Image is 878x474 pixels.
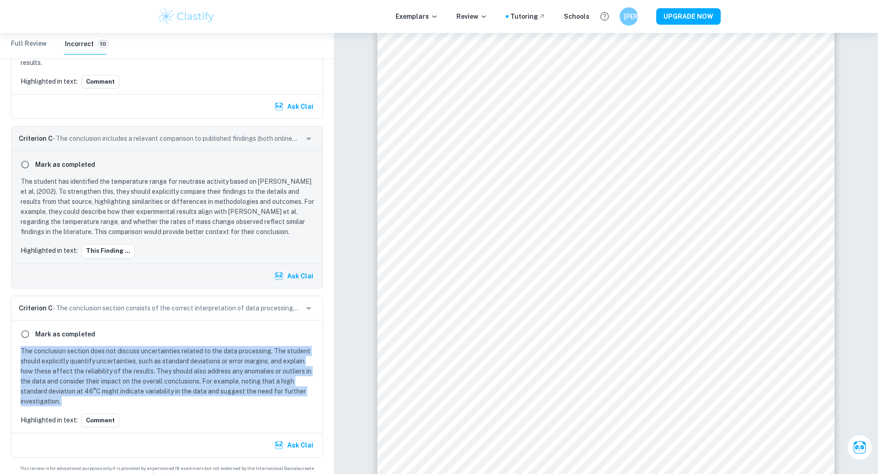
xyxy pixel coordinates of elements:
span: infinita. (n.d.). [431,364,487,373]
span: [DATE], from [460,258,513,267]
span: [URL][DOMAIN_NAME] [460,279,557,288]
span: Thermodynamics and Kinetics of Enzyme-Catalyzed Reactions [490,406,747,415]
span: Criterion C [19,304,53,312]
span: . infinita. Retrieved [DATE], from [603,364,734,373]
span: results were limited by the methodology's inability to fully account for all variables. A crucial [433,128,771,136]
button: Help and Feedback [597,9,612,24]
span: However, the high standard deviation in the 46°C data suggests significant variability, and [433,27,766,35]
h6: Mark as completed [35,160,95,170]
span: Molecular symmetry and metastable states [599,300,774,309]
span: [PERSON_NAME] (n.d.). [431,406,534,415]
h6: Incorrect [65,39,94,49]
button: Comment [81,414,119,427]
img: clai.svg [274,102,284,111]
span: . [746,406,749,415]
p: Highlighted in text: [21,76,78,86]
span: References [581,195,631,204]
p: The conclusion section does not discuss uncertainties related to the data processing. The student... [21,346,317,406]
button: Ask Clai [273,268,317,284]
span: (ThermoFisher, n.d.). [433,94,511,102]
span: [URL][DOMAIN_NAME] [460,448,557,458]
button: Comment [81,75,119,89]
h6: Mark as completed [35,329,95,339]
span: statistically isolated. The expected plateau and decrease in activity after the optimum were [433,49,769,58]
span: approaches and industrial applications [460,237,616,246]
a: Tutoring [510,11,546,21]
span: of enzymes exhibiting half-of-the-sites reactivityClick to copy article link [460,322,749,331]
span: [URL][DOMAIN_NAME] [460,385,557,394]
button: This finding ... [81,244,135,258]
img: Clastify logo [157,7,215,26]
span: Bacterial alkaline proteases: molecular [582,216,739,225]
p: Highlighted in text: [21,245,78,256]
span: publications. [URL][DOMAIN_NAME] [460,343,611,352]
span: methodological improvement for future validity would be to utilize a soluble protein substrate [433,138,775,147]
span: Number Analytics. [460,427,534,437]
button: Full Review [11,33,47,55]
span: and a spectrophotometer to measure product formation, thereby isolating enzyme activity [433,150,765,158]
button: Ask Clai [847,435,873,460]
span: In conclusion, although the experiment confirmed enzyme activity’s general trend, specific [433,117,767,125]
span: . ASC [749,322,772,331]
span: subsequent overlapping error bars mean the precise optimal temperature could not be [433,38,754,47]
span: higher temperatures, which would independently alter the mass. Additionally, the high rate of [433,72,776,80]
p: - The conclusion includes a relevant comparison to published findings (both online and physical s... [19,133,299,144]
span: [PERSON_NAME], [PERSON_NAME], & [PERSON_NAME]. (1981, August). [431,300,745,309]
button: Ask Clai [273,98,317,115]
a: Schools [564,11,589,21]
p: The student has identified the temperature range for neutrase activity based on [PERSON_NAME] et ... [21,176,317,237]
img: clai.svg [274,441,284,450]
span: from the confounding external factor of (cooking). [433,161,616,169]
p: - The conclusion section consists of the correct interpretation of data processing and any uncert... [19,303,299,313]
span: less pronounced than predicted, possibly due to the unmonitored cooking of the meat at [433,61,760,69]
h6: [PERSON_NAME] [624,11,634,21]
span: [PERSON_NAME], [PERSON_NAME], & [PERSON_NAME]. (2002, June). [431,216,737,225]
button: UPGRADE NOW [656,8,721,25]
span: 10 [97,41,109,48]
p: Review [456,11,487,21]
p: Highlighted in text: [21,415,78,425]
span: . SPRINGER NATURE Link. Retrieved [616,237,773,246]
img: clai.svg [274,272,284,281]
button: [PERSON_NAME] [620,7,638,26]
span: Criterion C [19,135,53,142]
span: Industrial Uses Of Enzymes [490,364,603,373]
span: digestion at 62°C and 70°C could be attributed to partial or incomplete denaturation [433,83,743,91]
button: Ask Clai [273,437,317,453]
p: Exemplars [396,11,438,21]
